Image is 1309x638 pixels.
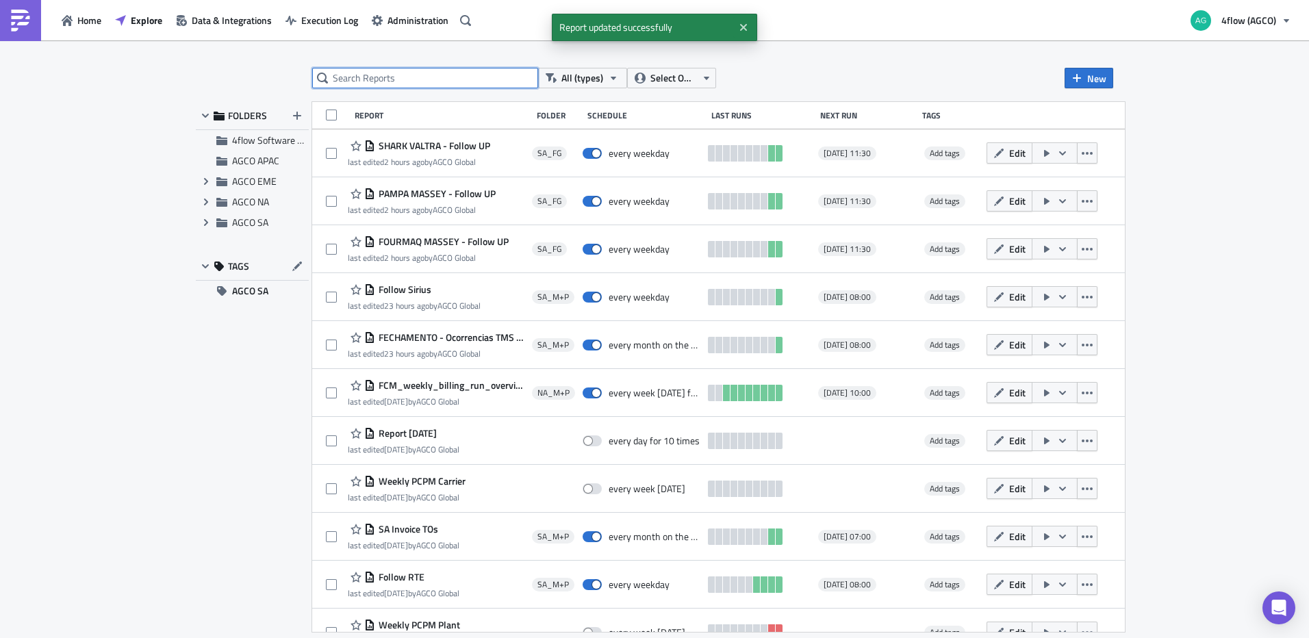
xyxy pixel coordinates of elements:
[375,140,490,152] span: SHARK VALTRA - Follow UP
[1065,68,1113,88] button: New
[609,339,700,351] div: every month on the 5th
[930,386,960,399] span: Add tags
[609,531,700,543] div: every month on the 1st
[232,281,268,301] span: AGCO SA
[924,338,965,352] span: Add tags
[384,587,408,600] time: 2025-09-05T12:44:22Z
[924,434,965,448] span: Add tags
[348,444,459,455] div: last edited by AGCO Global
[1009,529,1026,544] span: Edit
[987,478,1032,499] button: Edit
[1009,242,1026,256] span: Edit
[987,190,1032,212] button: Edit
[609,578,670,591] div: every weekday
[384,251,424,264] time: 2025-09-10T15:00:31Z
[987,430,1032,451] button: Edit
[930,338,960,351] span: Add tags
[384,203,424,216] time: 2025-09-10T15:00:15Z
[384,539,408,552] time: 2025-09-05T14:53:19Z
[375,331,524,344] span: FECHAMENTO - Ocorrencias TMS - Mes anterior - SIRIUS
[1009,194,1026,208] span: Edit
[537,387,570,398] span: NA_M+P
[924,386,965,400] span: Add tags
[924,242,965,256] span: Add tags
[228,260,249,272] span: TAGS
[375,188,496,200] span: PAMPA MASSEY - Follow UP
[348,540,459,550] div: last edited by AGCO Global
[1009,385,1026,400] span: Edit
[1009,433,1026,448] span: Edit
[987,286,1032,307] button: Edit
[924,290,965,304] span: Add tags
[108,10,169,31] button: Explore
[375,379,524,392] span: FCM_weekly_billing_run_overview
[930,194,960,207] span: Add tags
[384,443,408,456] time: 2025-09-09T11:52:12Z
[537,292,569,303] span: SA_M+P
[10,10,31,31] img: PushMetrics
[375,475,466,487] span: Weekly PCPM Carrier
[1189,9,1212,32] img: Avatar
[609,483,685,495] div: every week on Wednesday
[384,299,429,312] time: 2025-09-09T18:02:36Z
[824,579,871,590] span: [DATE] 08:00
[77,13,101,27] span: Home
[232,194,269,209] span: AGCO NA
[279,10,365,31] button: Execution Log
[1262,591,1295,624] div: Open Intercom Messenger
[587,110,704,120] div: Schedule
[930,434,960,447] span: Add tags
[1009,290,1026,304] span: Edit
[232,133,316,147] span: 4flow Software KAM
[924,530,965,544] span: Add tags
[733,17,754,38] button: Close
[537,110,581,120] div: Folder
[348,492,466,502] div: last edited by AGCO Global
[348,348,524,359] div: last edited by AGCO Global
[650,71,696,86] span: Select Owner
[987,526,1032,547] button: Edit
[228,110,267,122] span: FOLDERS
[232,174,277,188] span: AGCO EME
[131,13,162,27] span: Explore
[355,110,530,120] div: Report
[375,571,424,583] span: Follow RTE
[824,292,871,303] span: [DATE] 08:00
[924,194,965,208] span: Add tags
[55,10,108,31] button: Home
[348,588,459,598] div: last edited by AGCO Global
[824,196,871,207] span: [DATE] 11:30
[384,395,408,408] time: 2025-09-09T13:47:55Z
[232,215,268,229] span: AGCO SA
[348,205,496,215] div: last edited by AGCO Global
[609,195,670,207] div: every weekday
[1009,481,1026,496] span: Edit
[348,157,490,167] div: last edited by AGCO Global
[561,71,603,86] span: All (types)
[1182,5,1299,36] button: 4flow (AGCO)
[365,10,455,31] button: Administration
[1009,146,1026,160] span: Edit
[348,396,524,407] div: last edited by AGCO Global
[824,387,871,398] span: [DATE] 10:00
[987,142,1032,164] button: Edit
[384,347,429,360] time: 2025-09-09T17:57:41Z
[375,235,509,248] span: FOURMAQ MASSEY - Follow UP
[375,619,460,631] span: Weekly PCPM Plant
[711,110,813,120] div: Last Runs
[384,155,424,168] time: 2025-09-10T15:00:00Z
[1009,337,1026,352] span: Edit
[930,482,960,495] span: Add tags
[301,13,358,27] span: Execution Log
[987,238,1032,259] button: Edit
[924,578,965,591] span: Add tags
[824,531,871,542] span: [DATE] 07:00
[537,196,561,207] span: SA_FG
[609,243,670,255] div: every weekday
[627,68,716,88] button: Select Owner
[196,281,309,301] button: AGCO SA
[609,291,670,303] div: every weekday
[922,110,980,120] div: Tags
